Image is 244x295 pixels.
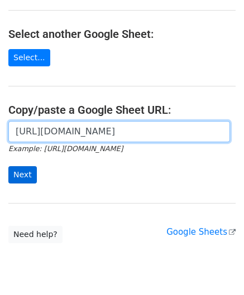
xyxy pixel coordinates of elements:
a: Need help? [8,226,63,243]
h4: Select another Google Sheet: [8,27,236,41]
a: Select... [8,49,50,66]
small: Example: [URL][DOMAIN_NAME] [8,144,123,153]
input: Paste your Google Sheet URL here [8,121,230,142]
a: Google Sheets [166,227,236,237]
input: Next [8,166,37,183]
h4: Copy/paste a Google Sheet URL: [8,103,236,117]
